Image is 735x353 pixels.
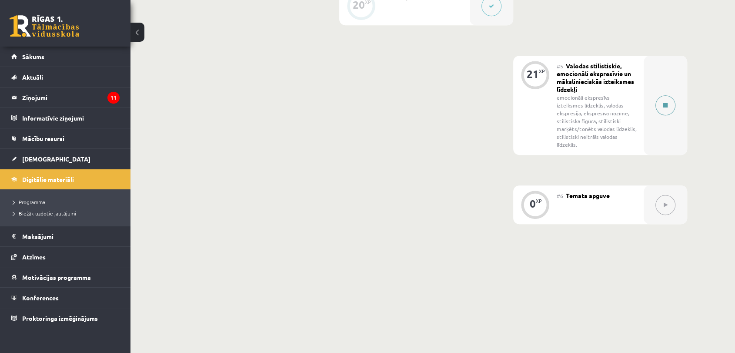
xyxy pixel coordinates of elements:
span: Valodas stilistiskie, emocionāli ekspresīvie un mākslinieciskās izteiksmes līdzekļi [557,62,634,93]
a: Atzīmes [11,247,120,267]
span: Atzīmes [22,253,46,261]
a: Biežāk uzdotie jautājumi [13,209,122,217]
div: 21 [527,70,539,78]
span: Konferences [22,294,59,302]
span: Motivācijas programma [22,273,91,281]
div: 0 [530,200,536,208]
a: Digitālie materiāli [11,169,120,189]
a: Sākums [11,47,120,67]
a: Proktoringa izmēģinājums [11,308,120,328]
span: Programma [13,198,45,205]
div: XP [536,198,542,203]
span: #6 [557,192,563,199]
a: Motivācijas programma [11,267,120,287]
i: 11 [107,92,120,104]
span: Aktuāli [22,73,43,81]
div: emocionāli ekspresīvs izteiksmes līdzeklis, valodas ekspresija, ekspresīva nozīme, stilistiska fi... [557,94,637,148]
a: Ziņojumi11 [11,87,120,108]
a: Programma [13,198,122,206]
a: Mācību resursi [11,128,120,148]
a: Konferences [11,288,120,308]
div: XP [539,69,545,74]
a: [DEMOGRAPHIC_DATA] [11,149,120,169]
span: [DEMOGRAPHIC_DATA] [22,155,90,163]
a: Rīgas 1. Tālmācības vidusskola [10,15,79,37]
span: #5 [557,63,563,70]
span: Proktoringa izmēģinājums [22,314,98,322]
span: Temata apguve [566,192,610,199]
span: Mācību resursi [22,134,64,142]
a: Maksājumi [11,226,120,246]
legend: Maksājumi [22,226,120,246]
div: 20 [353,1,365,9]
span: Sākums [22,53,44,61]
a: Informatīvie ziņojumi [11,108,120,128]
legend: Informatīvie ziņojumi [22,108,120,128]
span: Biežāk uzdotie jautājumi [13,210,76,217]
a: Aktuāli [11,67,120,87]
span: Digitālie materiāli [22,175,74,183]
legend: Ziņojumi [22,87,120,108]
